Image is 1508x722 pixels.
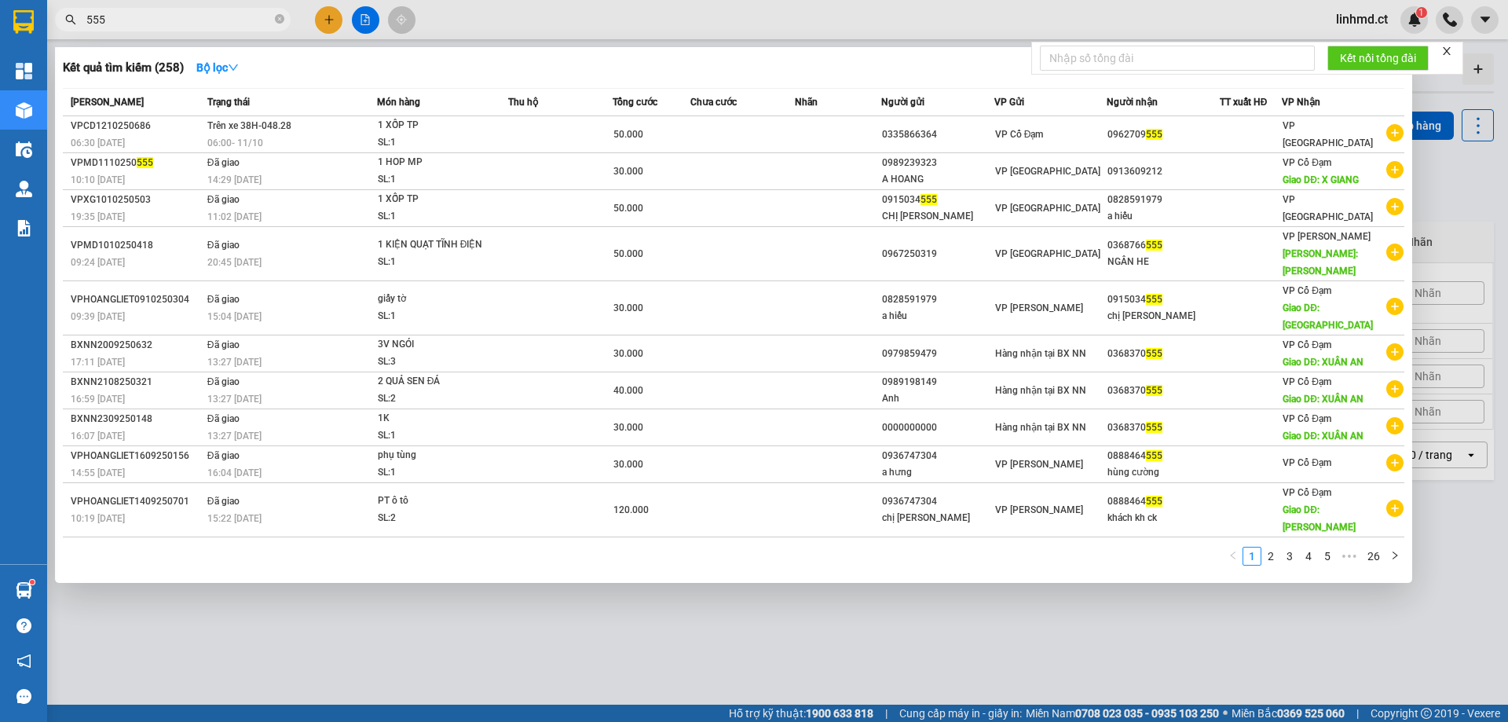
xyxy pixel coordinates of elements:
[1107,510,1219,526] div: khách kh ck
[995,504,1083,515] span: VP [PERSON_NAME]
[378,390,496,408] div: SL: 2
[882,464,994,481] div: a hưng
[1319,548,1336,565] a: 5
[995,385,1086,396] span: Hàng nhận tại BX NN
[995,166,1100,177] span: VP [GEOGRAPHIC_DATA]
[1362,547,1385,566] li: 26
[207,496,240,507] span: Đã giao
[378,117,496,134] div: 1 XỐP TP
[1243,548,1261,565] a: 1
[71,174,125,185] span: 10:10 [DATE]
[882,448,994,464] div: 0936747304
[207,174,262,185] span: 14:29 [DATE]
[1146,294,1162,305] span: 555
[1386,454,1404,471] span: plus-circle
[882,246,994,262] div: 0967250319
[613,203,643,214] span: 50.000
[378,493,496,510] div: PT ô tô
[71,513,125,524] span: 10:19 [DATE]
[1386,298,1404,315] span: plus-circle
[16,102,32,119] img: warehouse-icon
[20,114,234,167] b: GỬI : VP [GEOGRAPHIC_DATA]
[207,311,262,322] span: 15:04 [DATE]
[1386,244,1404,261] span: plus-circle
[16,618,31,633] span: question-circle
[882,420,994,436] div: 0000000000
[1283,194,1373,222] span: VP [GEOGRAPHIC_DATA]
[1281,548,1298,565] a: 3
[207,357,262,368] span: 13:27 [DATE]
[71,493,203,510] div: VPHOANGLIET1409250701
[30,580,35,585] sup: 1
[207,240,240,251] span: Đã giao
[613,97,657,108] span: Tổng cước
[1107,254,1219,270] div: NGÂN HE
[71,431,125,442] span: 16:07 [DATE]
[1283,431,1363,442] span: Giao DĐ: XUÂN AN
[995,203,1100,214] span: VP [GEOGRAPHIC_DATA]
[921,194,937,205] span: 555
[71,257,125,268] span: 09:24 [DATE]
[1107,208,1219,225] div: a hiếu
[1107,346,1219,362] div: 0368370
[1107,383,1219,399] div: 0368370
[1386,198,1404,215] span: plus-circle
[378,208,496,225] div: SL: 1
[71,337,203,354] div: BXNN2009250632
[63,60,184,76] h3: Kết quả tìm kiếm ( 258 )
[1224,547,1243,566] li: Previous Page
[994,97,1024,108] span: VP Gửi
[1224,547,1243,566] button: left
[207,376,240,387] span: Đã giao
[508,97,538,108] span: Thu hộ
[207,513,262,524] span: 15:22 [DATE]
[378,336,496,354] div: 3V NGÓI
[613,385,643,396] span: 40.000
[207,394,262,405] span: 13:27 [DATE]
[16,689,31,704] span: message
[71,394,125,405] span: 16:59 [DATE]
[1363,548,1385,565] a: 26
[1243,547,1261,566] li: 1
[16,582,32,599] img: warehouse-icon
[147,38,657,58] li: Cổ Đạm, xã [GEOGRAPHIC_DATA], [GEOGRAPHIC_DATA]
[71,448,203,464] div: VPHOANGLIET1609250156
[1107,448,1219,464] div: 0888464
[207,211,262,222] span: 11:02 [DATE]
[1220,97,1268,108] span: TT xuất HĐ
[1283,339,1331,350] span: VP Cổ Đạm
[228,62,239,73] span: down
[207,467,262,478] span: 16:04 [DATE]
[1386,500,1404,517] span: plus-circle
[1386,380,1404,398] span: plus-circle
[378,510,496,527] div: SL: 2
[1107,308,1219,324] div: chị [PERSON_NAME]
[71,155,203,171] div: VPMD1110250
[71,97,144,108] span: [PERSON_NAME]
[995,459,1083,470] span: VP [PERSON_NAME]
[71,311,125,322] span: 09:39 [DATE]
[613,248,643,259] span: 50.000
[995,422,1086,433] span: Hàng nhận tại BX NN
[16,63,32,79] img: dashboard-icon
[1283,457,1331,468] span: VP Cổ Đạm
[196,61,239,74] strong: Bộ lọc
[16,220,32,236] img: solution-icon
[1340,49,1416,67] span: Kết nối tổng đài
[1283,376,1331,387] span: VP Cổ Đạm
[1300,548,1317,565] a: 4
[1385,547,1404,566] li: Next Page
[13,10,34,34] img: logo-vxr
[1283,302,1373,331] span: Giao DĐ: [GEOGRAPHIC_DATA]
[613,302,643,313] span: 30.000
[882,493,994,510] div: 0936747304
[207,157,240,168] span: Đã giao
[1107,493,1219,510] div: 0888464
[882,208,994,225] div: CHỊ [PERSON_NAME]
[1283,357,1363,368] span: Giao DĐ: XUÂN AN
[613,459,643,470] span: 30.000
[1262,548,1279,565] a: 2
[71,411,203,427] div: BXNN2309250148
[71,357,125,368] span: 17:11 [DATE]
[882,510,994,526] div: chị [PERSON_NAME]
